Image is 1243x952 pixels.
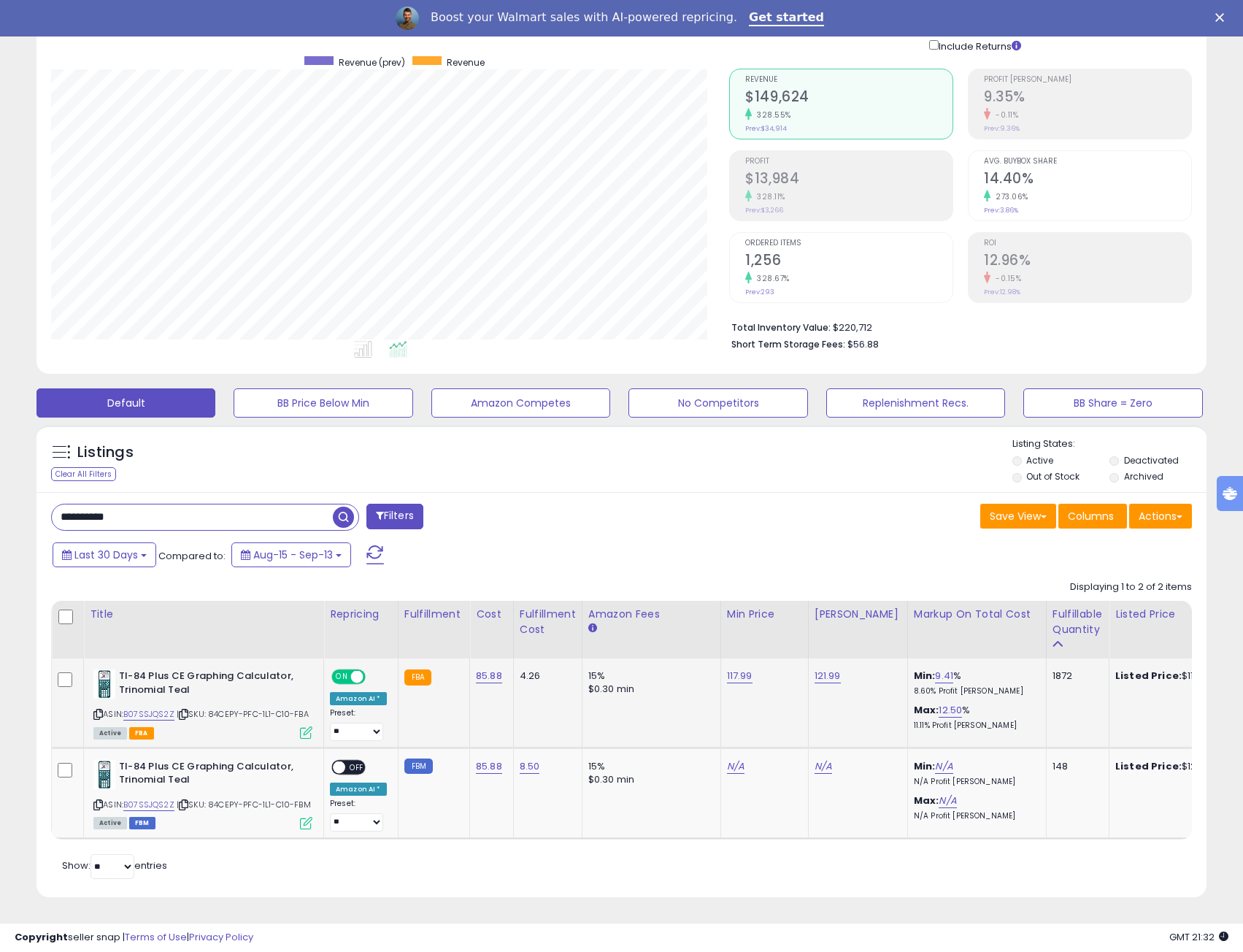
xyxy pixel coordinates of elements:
[745,239,953,247] span: Ordered Items
[1070,580,1192,594] div: Displaying 1 to 2 of 2 items
[990,191,1028,202] small: 273.06%
[745,76,953,84] span: Revenue
[745,288,774,296] small: Prev: 293
[125,930,187,944] a: Terms of Use
[745,170,953,190] h2: $13,984
[588,760,709,773] div: 15%
[431,10,737,25] div: Boost your Walmart sales with AI-powered repricing.
[1052,760,1098,773] div: 148
[15,931,253,945] div: seller snap | |
[745,252,953,272] h2: 1,256
[914,686,1035,696] p: 8.60% Profit [PERSON_NAME]
[914,794,939,807] b: Max:
[1129,504,1192,529] button: Actions
[330,708,387,741] div: Preset:
[123,708,174,721] a: B07SSJQS2Z
[1115,759,1182,773] b: Listed Price:
[984,252,1191,272] h2: 12.96%
[984,288,1020,296] small: Prev: 12.98%
[330,783,387,796] div: Amazon AI *
[234,388,412,418] button: BB Price Below Min
[93,760,312,828] div: ASIN:
[93,760,115,789] img: 41-OOsHrsKL._SL40_.jpg
[396,7,419,30] img: Profile image for Adrian
[914,704,1035,731] div: %
[62,859,167,872] span: Show: entries
[752,191,785,202] small: 328.11%
[330,799,387,832] div: Preset:
[93,669,115,699] img: 41-OOsHrsKL._SL40_.jpg
[935,669,953,683] a: 9.41
[588,773,709,786] div: $0.30 min
[129,817,155,829] span: FBM
[520,669,571,683] div: 4.26
[914,811,1035,821] p: N/A Profit [PERSON_NAME]
[177,799,311,810] span: | SKU: 84CEPY-PFC-1L1-C10-FBM
[1169,930,1228,944] span: 2025-10-14 21:32 GMT
[1023,388,1202,418] button: BB Share = Zero
[520,759,540,774] a: 8.50
[1115,607,1242,622] div: Listed Price
[984,206,1018,215] small: Prev: 3.86%
[431,388,610,418] button: Amazon Competes
[333,671,351,683] span: ON
[36,388,215,418] button: Default
[15,930,68,944] strong: Copyright
[826,388,1005,418] button: Replenishment Recs.
[93,817,127,829] span: All listings currently available for purchase on Amazon
[1058,504,1127,529] button: Columns
[628,388,807,418] button: No Competitors
[1124,470,1163,483] label: Archived
[752,110,791,120] small: 328.55%
[745,124,787,133] small: Prev: $34,914
[330,607,392,622] div: Repricing
[990,110,1018,120] small: -0.11%
[366,504,423,529] button: Filters
[914,721,1035,731] p: 11.11% Profit [PERSON_NAME]
[404,759,433,774] small: FBM
[1052,607,1103,637] div: Fulfillable Quantity
[914,669,936,683] b: Min:
[939,794,956,808] a: N/A
[745,158,953,166] span: Profit
[588,683,709,696] div: $0.30 min
[588,622,597,635] small: Amazon Fees.
[1215,13,1230,22] div: Close
[231,542,351,567] button: Aug-15 - Sep-13
[588,669,709,683] div: 15%
[1012,437,1207,451] p: Listing States:
[939,703,962,718] a: 12.50
[119,760,296,791] b: TI-84 Plus CE Graphing Calculator, Trinomial Teal
[914,703,939,717] b: Max:
[731,338,845,350] b: Short Term Storage Fees:
[745,206,783,215] small: Prev: $3,266
[727,607,802,622] div: Min Price
[914,669,1035,696] div: %
[815,759,832,774] a: N/A
[1026,454,1053,467] label: Active
[752,273,790,284] small: 328.67%
[158,549,226,563] span: Compared to:
[330,692,387,705] div: Amazon AI *
[363,671,387,683] span: OFF
[129,727,154,740] span: FBA
[1026,470,1080,483] label: Out of Stock
[93,727,127,740] span: All listings currently available for purchase on Amazon
[345,761,369,773] span: OFF
[177,708,309,720] span: | SKU: 84CEPY-PFC-1L1-C10-FBA
[77,442,134,463] h5: Listings
[914,777,1035,787] p: N/A Profit [PERSON_NAME]
[1068,509,1114,523] span: Columns
[1052,669,1098,683] div: 1872
[1115,669,1182,683] b: Listed Price:
[447,56,485,69] span: Revenue
[984,158,1191,166] span: Avg. Buybox Share
[731,321,831,334] b: Total Inventory Value:
[1124,454,1179,467] label: Deactivated
[476,669,502,683] a: 85.88
[914,607,1040,622] div: Markup on Total Cost
[907,601,1046,659] th: The percentage added to the cost of goods (COGS) that forms the calculator for Min & Max prices.
[53,542,156,567] button: Last 30 Days
[731,318,1181,335] li: $220,712
[984,239,1191,247] span: ROI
